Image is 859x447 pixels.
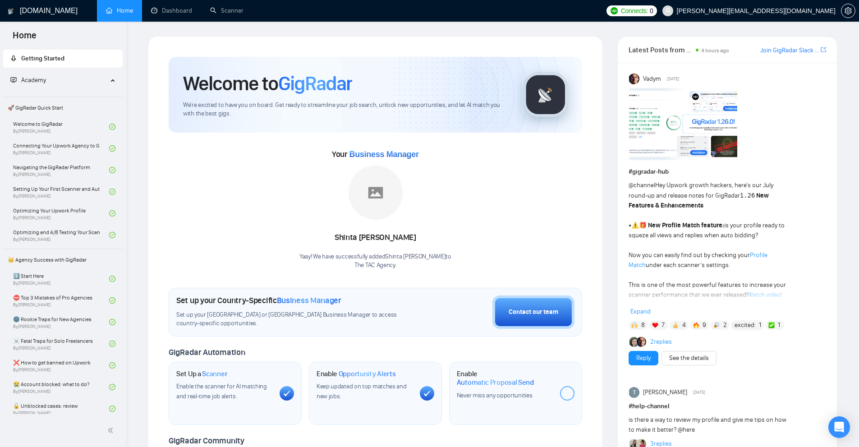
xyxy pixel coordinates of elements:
[13,312,109,332] a: 🌚 Rookie Traps for New AgenciesBy[PERSON_NAME]
[151,7,192,14] a: dashboardDashboard
[3,50,123,68] li: Getting Started
[713,322,720,328] img: 🎉
[611,7,618,14] img: upwork-logo.png
[176,369,227,378] h1: Set Up a
[667,75,679,83] span: [DATE]
[636,353,651,363] a: Reply
[109,124,115,130] span: check-circle
[176,311,415,328] span: Set up your [GEOGRAPHIC_DATA] or [GEOGRAPHIC_DATA] Business Manager to access country-specific op...
[643,387,687,397] span: [PERSON_NAME]
[693,322,699,328] img: 🔥
[8,4,14,18] img: logo
[176,382,267,400] span: Enable the scanner for AI matching and real-time job alerts.
[169,436,244,446] span: GigRadar Community
[13,269,109,289] a: 1️⃣ Start HereBy[PERSON_NAME]
[733,320,756,330] span: :excited:
[10,76,46,84] span: Academy
[661,351,717,365] button: See the details
[277,295,341,305] span: Business Manager
[109,384,115,390] span: check-circle
[202,369,227,378] span: Scanner
[109,232,115,238] span: check-circle
[109,297,115,304] span: check-circle
[841,7,855,14] a: setting
[10,55,17,61] span: rocket
[457,378,534,387] span: Automatic Proposal Send
[650,337,672,346] a: 2replies
[10,77,17,83] span: fund-projection-screen
[349,166,403,220] img: placeholder.png
[278,71,352,96] span: GigRadar
[629,387,640,398] img: Taylor Allen
[4,251,122,269] span: 👑 Agency Success with GigRadar
[5,29,44,48] span: Home
[778,321,780,330] span: 1
[169,347,245,357] span: GigRadar Automation
[629,88,737,160] img: F09AC4U7ATU-image.png
[631,221,639,229] span: ⚠️
[299,253,451,270] div: Yaay! We have successfully added Shinta [PERSON_NAME] to
[768,322,775,328] img: ✅
[648,221,724,229] strong: New Profile Match feature:
[629,44,693,55] span: Latest Posts from the GigRadar Community
[509,307,558,317] div: Contact our team
[652,322,658,328] img: ❤️
[760,46,819,55] a: Join GigRadar Slack Community
[13,225,109,245] a: Optimizing and A/B Testing Your Scanner for Better ResultsBy[PERSON_NAME]
[13,182,109,202] a: Setting Up Your First Scanner and Auto-BidderBy[PERSON_NAME]
[210,7,243,14] a: searchScanner
[457,392,533,399] span: Never miss any opportunities.
[183,101,508,118] span: We're excited to have you on board. Get ready to streamline your job search, unlock new opportuni...
[106,7,133,14] a: homeHome
[828,416,850,438] div: Open Intercom Messenger
[299,230,451,245] div: Shinta [PERSON_NAME]
[821,46,826,53] span: export
[492,295,574,329] button: Contact our team
[13,160,109,180] a: Navigating the GigRadar PlatformBy[PERSON_NAME]
[841,4,855,18] button: setting
[641,321,645,330] span: 8
[183,71,352,96] h1: Welcome to
[631,322,638,328] img: 🙌
[759,321,761,330] span: 1
[13,138,109,158] a: Connecting Your Upwork Agency to GigRadarBy[PERSON_NAME]
[13,355,109,375] a: ❌ How to get banned on UpworkBy[PERSON_NAME]
[629,351,658,365] button: Reply
[21,76,46,84] span: Academy
[109,276,115,282] span: check-circle
[109,167,115,173] span: check-circle
[629,415,787,435] div: is there a way to review my profile and give me tips on how to make it better? @here
[629,337,639,347] img: Alex B
[109,189,115,195] span: check-circle
[740,192,755,199] code: 1.26
[13,290,109,310] a: ⛔ Top 3 Mistakes of Pro AgenciesBy[PERSON_NAME]
[723,321,727,330] span: 2
[629,167,826,177] h1: # gigradar-hub
[669,353,709,363] a: See the details
[650,6,653,16] span: 0
[339,369,396,378] span: Opportunity Alerts
[457,369,553,387] h1: Enable
[13,117,109,137] a: Welcome to GigRadarBy[PERSON_NAME]
[13,377,109,397] a: 😭 Account blocked: what to do?By[PERSON_NAME]
[4,99,122,117] span: 🚀 GigRadar Quick Start
[109,210,115,217] span: check-circle
[13,399,109,419] a: 🔓 Unblocked cases: reviewBy[PERSON_NAME]
[701,47,729,54] span: 4 hours ago
[629,401,826,411] h1: # help-channel
[629,181,655,189] span: @channel
[109,145,115,152] span: check-circle
[109,319,115,325] span: check-circle
[109,341,115,347] span: check-circle
[317,382,407,400] span: Keep updated on top matches and new jobs.
[332,149,419,159] span: Your
[109,362,115,369] span: check-circle
[621,6,648,16] span: Connects:
[693,388,705,396] span: [DATE]
[13,334,109,354] a: ☠️ Fatal Traps for Solo FreelancersBy[PERSON_NAME]
[107,426,116,435] span: double-left
[672,322,679,328] img: 👍
[299,261,451,270] p: The TAC Agency .
[748,291,782,299] a: Watch video!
